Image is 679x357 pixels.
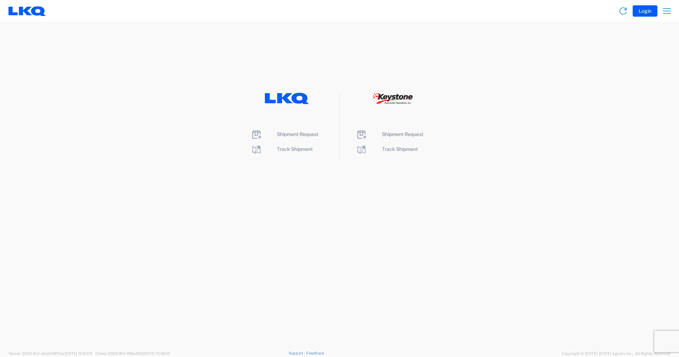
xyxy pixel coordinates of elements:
a: Feedback [306,351,324,355]
span: Client: 2025.18.0-198a450 [95,351,170,356]
span: Copyright © [DATE]-[DATE] Agistix Inc., All Rights Reserved [562,350,671,357]
a: Shipment Request [356,131,423,137]
a: Shipment Request [251,131,318,137]
button: Login [633,5,657,17]
span: Shipment Request [277,131,318,137]
span: Shipment Request [382,131,423,137]
span: Track Shipment [382,146,418,152]
span: [DATE] 10:10:00 [65,351,92,356]
span: Track Shipment [277,146,313,152]
a: Support [289,351,306,355]
a: Track Shipment [356,146,418,152]
span: [DATE] 10:06:13 [143,351,170,356]
a: Track Shipment [251,146,313,152]
span: Server: 2025.18.0-a0edd1917ac [8,351,92,356]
